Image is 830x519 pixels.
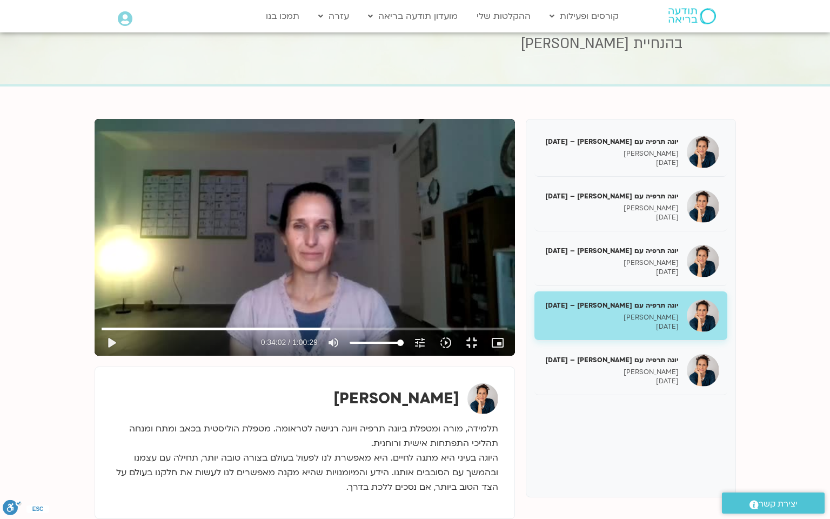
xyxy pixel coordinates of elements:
span: בהנחיית [633,34,682,54]
p: [PERSON_NAME] [543,149,679,158]
h5: יוגה תרפיה עם [PERSON_NAME] – [DATE] [543,191,679,201]
a: עזרה [313,6,354,26]
img: תודעה בריאה [668,8,716,24]
a: קורסים ופעילות [544,6,624,26]
p: [DATE] [543,377,679,386]
a: תמכו בנו [260,6,305,26]
img: יעל אלנברג [467,383,498,414]
p: [DATE] [543,213,679,222]
p: [PERSON_NAME] [543,313,679,322]
img: יוגה תרפיה עם יעל אלנברג – 28/05/25 [687,300,719,332]
a: מועדון תודעה בריאה [363,6,463,26]
p: [DATE] [543,268,679,277]
img: יוגה תרפיה עם יעל אלנברג – 04/06/25 [687,354,719,387]
p: [PERSON_NAME] [543,204,679,213]
a: ההקלטות שלי [471,6,536,26]
span: יצירת קשר [759,497,798,511]
p: [DATE] [543,322,679,331]
p: תלמידה, מורה ומטפלת ביוגה תרפיה ויוגה רגישה לטראומה. מטפלת הוליסטית בכאב ומתח ומנחה תהליכי התפתחו... [111,422,498,495]
img: יוגה תרפיה עם יעל אלנברג – 14/05/25 [687,190,719,223]
p: [PERSON_NAME] [543,258,679,268]
h5: יוגה תרפיה עם [PERSON_NAME] – [DATE] [543,246,679,256]
p: [PERSON_NAME] [543,368,679,377]
strong: [PERSON_NAME] [333,388,459,409]
h5: יוגה תרפיה עם [PERSON_NAME] – [DATE] [543,355,679,365]
h5: יוגה תרפיה עם [PERSON_NAME] – [DATE] [543,137,679,147]
h5: יוגה תרפיה עם [PERSON_NAME] – [DATE] [543,301,679,310]
a: יצירת קשר [722,493,825,514]
img: יוגה תרפיה עם יעל אלנברג – 07/05/25 [687,136,719,168]
p: [DATE] [543,158,679,168]
img: יוגה תרפיה עם יעל אלנברג – 21/05/25 [687,245,719,277]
